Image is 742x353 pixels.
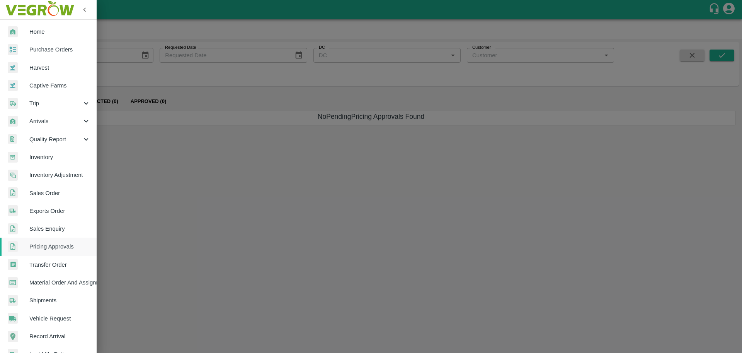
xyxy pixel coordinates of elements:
[29,117,82,125] span: Arrivals
[29,27,90,36] span: Home
[8,62,18,74] img: harvest
[29,171,90,179] span: Inventory Adjustment
[29,63,90,72] span: Harvest
[8,98,18,109] img: delivery
[29,99,82,108] span: Trip
[8,313,18,324] img: vehicle
[29,332,90,341] span: Record Arrival
[8,152,18,163] img: whInventory
[29,189,90,197] span: Sales Order
[8,223,18,235] img: sales
[8,331,18,342] img: recordArrival
[29,45,90,54] span: Purchase Orders
[8,295,18,306] img: shipments
[8,241,18,252] img: sales
[29,207,90,215] span: Exports Order
[29,135,82,144] span: Quality Report
[29,296,90,305] span: Shipments
[8,170,18,181] img: inventory
[8,277,18,288] img: centralMaterial
[8,44,18,55] img: reciept
[29,242,90,251] span: Pricing Approvals
[29,314,90,323] span: Vehicle Request
[29,81,90,90] span: Captive Farms
[8,134,17,144] img: qualityReport
[8,80,18,91] img: harvest
[29,260,90,269] span: Transfer Order
[8,259,18,270] img: whTransfer
[29,224,90,233] span: Sales Enquiry
[29,278,90,287] span: Material Order And Assignment
[8,205,18,216] img: shipments
[29,153,90,161] span: Inventory
[8,187,18,199] img: sales
[8,26,18,38] img: whArrival
[8,116,18,127] img: whArrival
